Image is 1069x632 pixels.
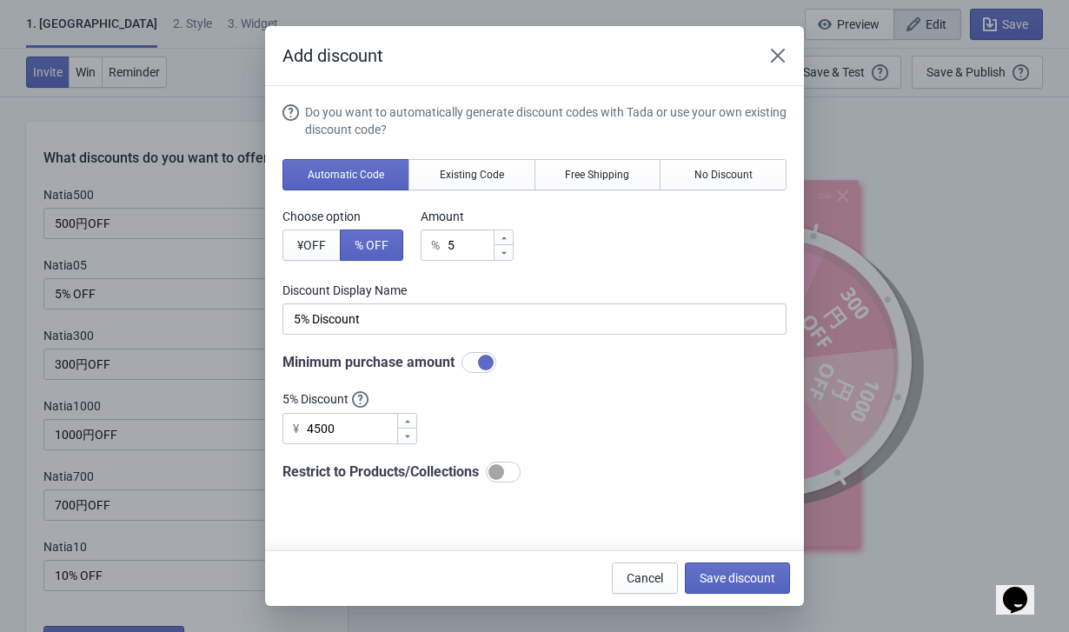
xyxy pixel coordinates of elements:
h2: Add discount [282,43,745,68]
span: ¥ OFF [297,238,326,252]
div: Do you want to automatically generate discount codes with Tada or use your own existing discount ... [305,103,787,138]
div: Restrict to Products/Collections [282,462,787,482]
button: Cancel [612,562,678,594]
button: Existing Code [408,159,535,190]
label: Amount [421,208,514,225]
label: Choose option [282,208,403,225]
span: Existing Code [440,168,504,182]
span: Free Shipping [565,168,629,182]
div: % [431,235,440,256]
button: Save discount [685,562,790,594]
div: Minimum purchase amount [282,352,787,373]
button: Automatic Code [282,159,409,190]
span: No Discount [694,168,753,182]
button: Close [762,40,793,71]
span: Automatic Code [308,168,384,182]
label: 5% Discount [282,390,417,409]
button: % OFF [340,230,403,261]
div: ¥ [293,418,299,439]
span: Save discount [700,571,775,585]
button: No Discount [660,159,787,190]
label: Discount Display Name [282,282,787,299]
iframe: chat widget [996,562,1052,615]
button: ¥OFF [282,230,341,261]
button: Free Shipping [534,159,661,190]
span: Cancel [627,571,663,585]
span: % OFF [355,238,388,252]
